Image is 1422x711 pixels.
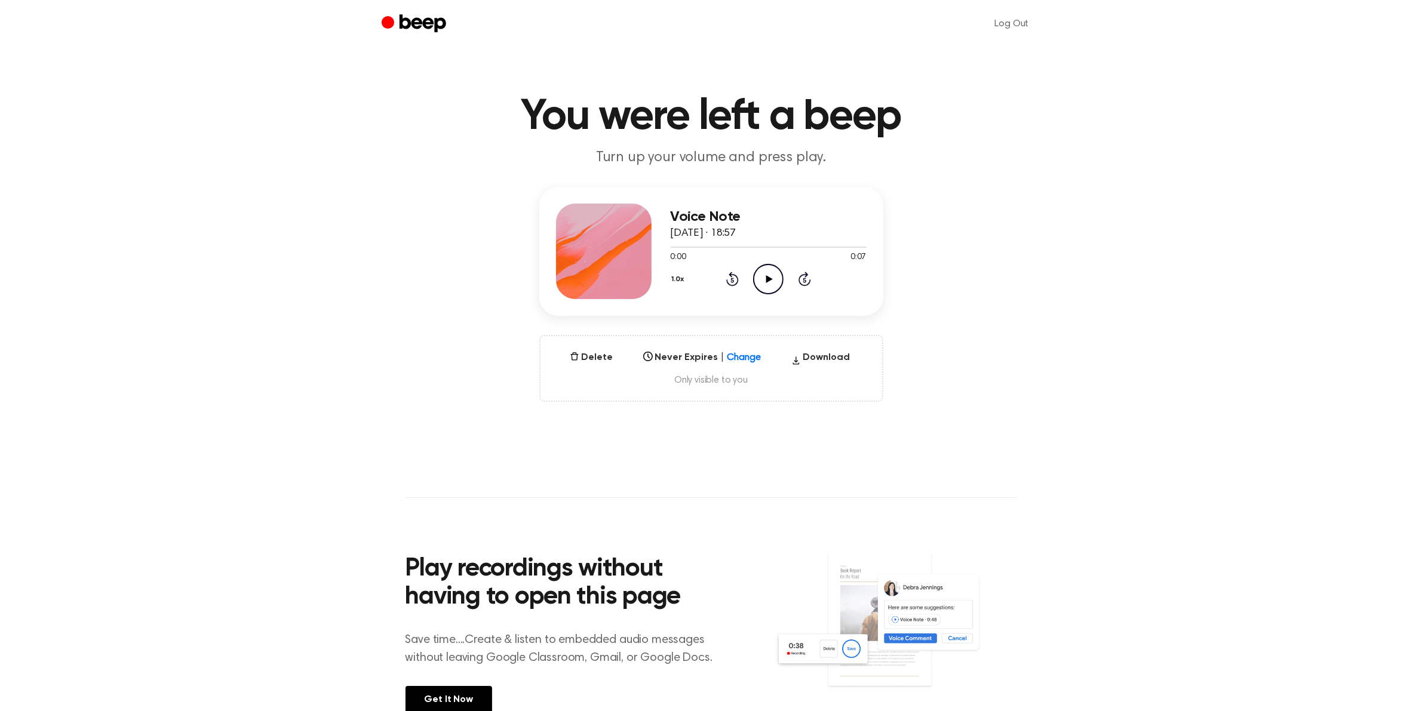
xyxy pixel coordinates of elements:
[406,631,727,667] p: Save time....Create & listen to embedded audio messages without leaving Google Classroom, Gmail, ...
[671,269,689,290] button: 1.0x
[850,251,866,264] span: 0:07
[671,251,686,264] span: 0:00
[787,350,855,370] button: Download
[555,374,868,386] span: Only visible to you
[983,10,1041,38] a: Log Out
[406,555,727,612] h2: Play recordings without having to open this page
[482,148,941,168] p: Turn up your volume and press play.
[565,350,618,365] button: Delete
[406,96,1017,138] h1: You were left a beep
[671,209,867,225] h3: Voice Note
[382,13,449,36] a: Beep
[671,228,736,239] span: [DATE] · 18:57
